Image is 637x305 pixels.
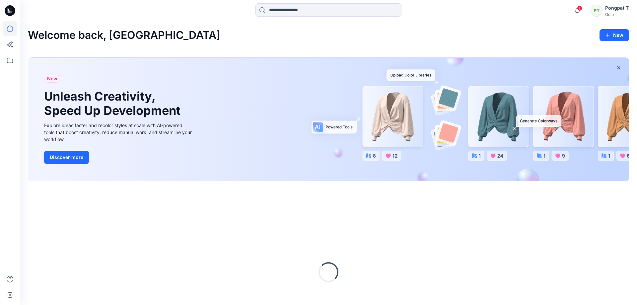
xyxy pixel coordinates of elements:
[28,29,220,41] h2: Welcome back, [GEOGRAPHIC_DATA]
[47,75,57,83] span: New
[44,151,89,164] button: Discover more
[605,12,629,17] div: Odlo
[44,89,183,118] h1: Unleash Creativity, Speed Up Development
[44,151,193,164] a: Discover more
[577,6,582,11] span: 1
[44,122,193,143] div: Explore ideas faster and recolor styles at scale with AI-powered tools that boost creativity, red...
[591,5,602,17] div: PT
[605,4,629,12] div: Pongpat T
[600,29,629,41] button: New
